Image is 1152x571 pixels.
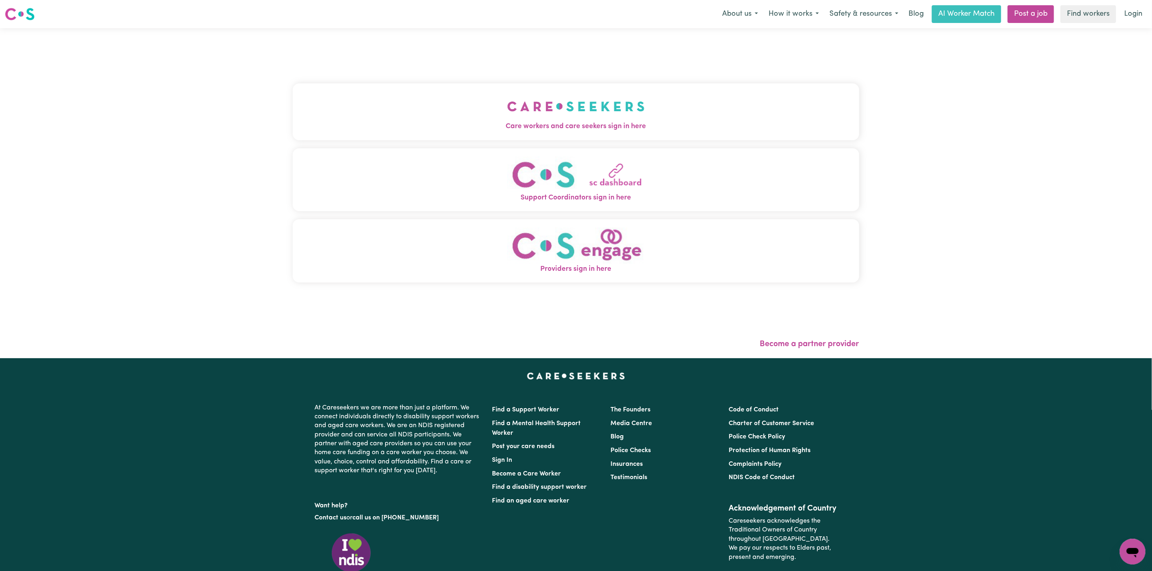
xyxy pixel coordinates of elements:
[824,6,904,23] button: Safety & resources
[315,498,483,510] p: Want help?
[293,148,859,212] button: Support Coordinators sign in here
[1120,539,1146,565] iframe: Button to launch messaging window, conversation in progress
[932,5,1001,23] a: AI Worker Match
[293,264,859,274] span: Providers sign in here
[5,7,35,21] img: Careseekers logo
[610,407,650,413] a: The Founders
[1119,5,1147,23] a: Login
[610,420,652,427] a: Media Centre
[904,5,929,23] a: Blog
[492,484,587,490] a: Find a disability support worker
[610,434,624,440] a: Blog
[1008,5,1054,23] a: Post a job
[729,447,810,454] a: Protection of Human Rights
[760,340,859,348] a: Become a partner provider
[610,447,651,454] a: Police Checks
[717,6,763,23] button: About us
[763,6,824,23] button: How it works
[315,515,347,521] a: Contact us
[729,461,781,467] a: Complaints Policy
[293,193,859,203] span: Support Coordinators sign in here
[492,407,560,413] a: Find a Support Worker
[729,513,837,565] p: Careseekers acknowledges the Traditional Owners of Country throughout [GEOGRAPHIC_DATA]. We pay o...
[729,407,779,413] a: Code of Conduct
[527,373,625,379] a: Careseekers home page
[315,400,483,479] p: At Careseekers we are more than just a platform. We connect individuals directly to disability su...
[353,515,439,521] a: call us on [PHONE_NUMBER]
[729,420,814,427] a: Charter of Customer Service
[315,510,483,525] p: or
[293,121,859,132] span: Care workers and care seekers sign in here
[293,219,859,282] button: Providers sign in here
[610,461,643,467] a: Insurances
[492,471,561,477] a: Become a Care Worker
[492,498,570,504] a: Find an aged care worker
[729,474,795,481] a: NDIS Code of Conduct
[492,420,581,436] a: Find a Mental Health Support Worker
[1060,5,1116,23] a: Find workers
[610,474,647,481] a: Testimonials
[492,457,512,463] a: Sign In
[5,5,35,23] a: Careseekers logo
[729,504,837,513] h2: Acknowledgement of Country
[729,434,785,440] a: Police Check Policy
[492,443,555,450] a: Post your care needs
[293,83,859,140] button: Care workers and care seekers sign in here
